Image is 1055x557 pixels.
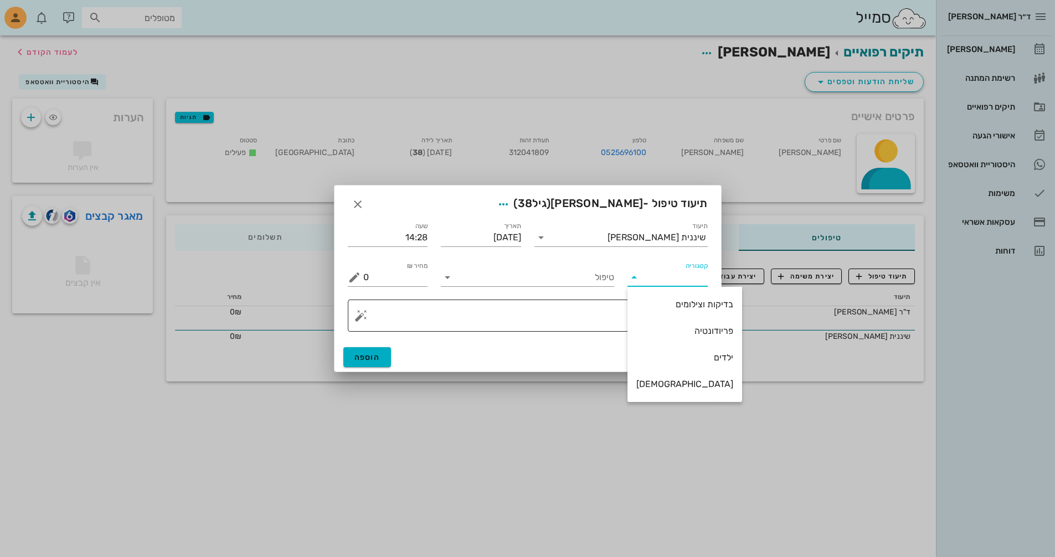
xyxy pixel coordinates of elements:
[685,262,708,270] label: קטגוריה
[354,353,380,362] span: הוספה
[636,379,733,389] div: [DEMOGRAPHIC_DATA]
[518,197,533,210] span: 38
[348,271,361,284] button: מחיר ₪ appended action
[636,352,733,363] div: ילדים
[415,222,428,230] label: שעה
[503,222,521,230] label: תאריך
[608,233,706,243] div: שיננית [PERSON_NAME]
[534,229,708,246] div: תיעודשיננית [PERSON_NAME]
[407,262,428,270] label: מחיר ₪
[692,222,708,230] label: תיעוד
[343,347,392,367] button: הוספה
[636,326,733,336] div: פריודונטיה
[636,299,733,310] div: בדיקות וצילומים
[493,194,707,214] span: תיעוד טיפול -
[513,197,550,210] span: (גיל )
[550,197,643,210] span: [PERSON_NAME]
